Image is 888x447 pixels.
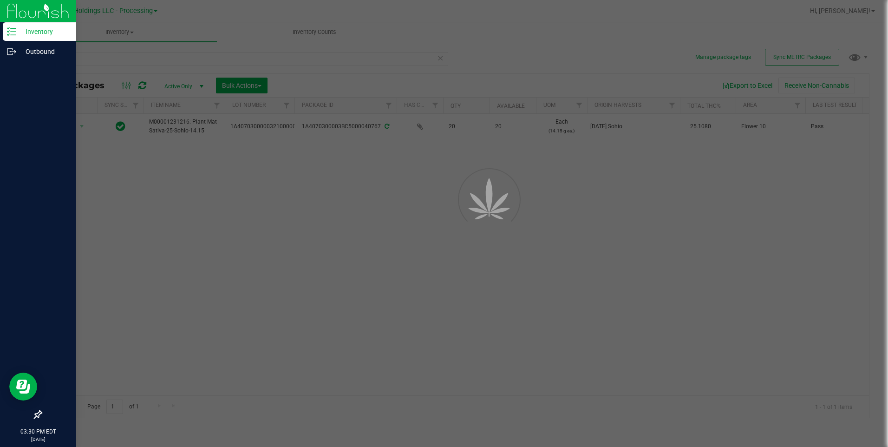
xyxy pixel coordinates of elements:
p: Outbound [16,46,72,57]
p: Inventory [16,26,72,37]
inline-svg: Outbound [7,47,16,56]
p: 03:30 PM EDT [4,427,72,436]
p: [DATE] [4,436,72,443]
inline-svg: Inventory [7,27,16,36]
iframe: Resource center [9,373,37,401]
